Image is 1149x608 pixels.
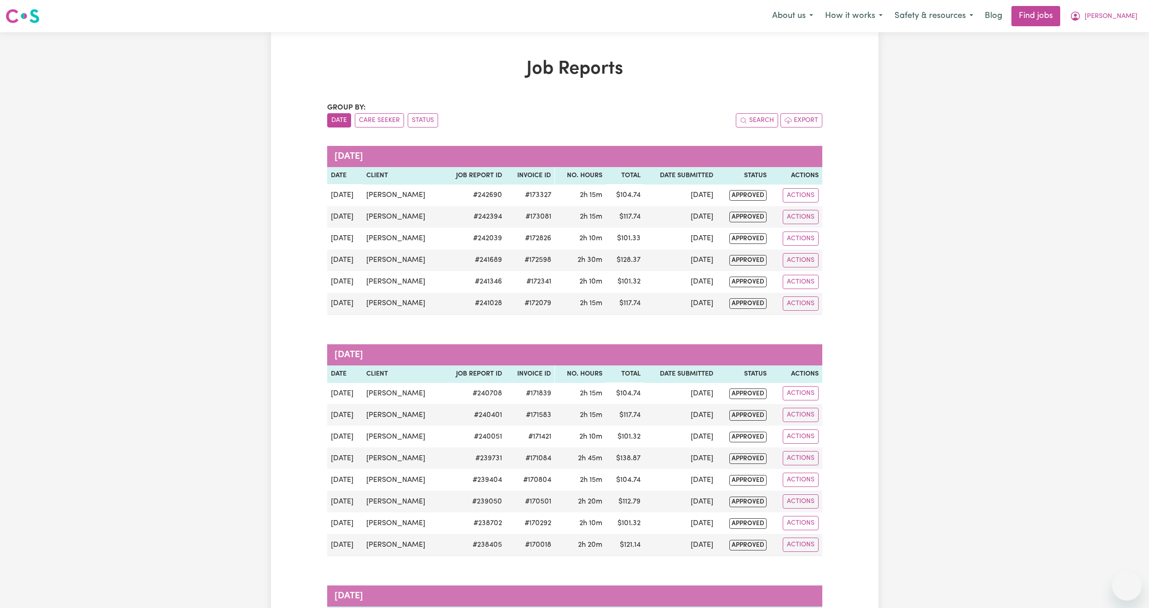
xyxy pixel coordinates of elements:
td: # 241689 [442,249,506,271]
td: #172341 [506,271,555,293]
td: # 242394 [442,206,506,228]
td: [PERSON_NAME] [363,447,442,469]
button: Actions [783,516,819,530]
th: Status [717,167,770,185]
td: [DATE] [327,426,363,447]
td: [DATE] [644,426,717,447]
td: [PERSON_NAME] [363,382,442,404]
th: Date [327,365,363,383]
span: 2 hours 15 minutes [580,300,602,307]
td: [DATE] [644,249,717,271]
td: # 240708 [442,382,506,404]
td: [PERSON_NAME] [363,426,442,447]
th: Date [327,167,363,185]
td: #172079 [506,293,555,315]
button: Actions [783,253,819,267]
td: # 238702 [442,512,506,534]
span: 2 hours 15 minutes [580,411,602,419]
button: About us [766,6,819,26]
td: #170501 [506,491,555,512]
th: Client [363,365,442,383]
span: 2 hours 20 minutes [578,541,602,549]
button: Actions [783,296,819,311]
td: [DATE] [644,271,717,293]
span: approved [729,432,767,442]
th: Total [606,365,644,383]
iframe: Button to launch messaging window, conversation in progress [1112,571,1142,601]
td: $ 121.14 [606,534,644,556]
th: Actions [770,365,822,383]
td: [PERSON_NAME] [363,512,442,534]
td: #170018 [506,534,555,556]
td: #172598 [506,249,555,271]
td: #171421 [506,426,555,447]
span: approved [729,212,767,222]
td: $ 101.32 [606,512,644,534]
td: # 240051 [442,426,506,447]
td: # 239404 [442,469,506,491]
button: Actions [783,408,819,422]
th: No. Hours [555,167,606,185]
span: 2 hours 15 minutes [580,213,602,220]
button: Actions [783,232,819,246]
td: [DATE] [327,271,363,293]
span: approved [729,475,767,486]
td: [DATE] [327,469,363,491]
td: #173327 [506,185,555,206]
td: # 239731 [442,447,506,469]
span: approved [729,497,767,507]
td: [PERSON_NAME] [363,534,442,556]
span: approved [729,410,767,421]
td: $ 101.32 [606,271,644,293]
td: [DATE] [644,534,717,556]
th: Job Report ID [442,365,506,383]
th: Date Submitted [644,167,717,185]
button: Actions [783,210,819,224]
button: sort invoices by care seeker [355,113,404,127]
td: #170292 [506,512,555,534]
td: [DATE] [327,512,363,534]
td: $ 112.79 [606,491,644,512]
span: Group by: [327,104,366,111]
img: Careseekers logo [6,8,40,24]
span: approved [729,540,767,550]
caption: [DATE] [327,344,822,365]
th: No. Hours [555,365,606,383]
td: # 238405 [442,534,506,556]
td: [DATE] [327,491,363,512]
span: approved [729,233,767,244]
span: 2 hours 30 minutes [577,256,602,264]
td: [DATE] [644,469,717,491]
td: [DATE] [327,206,363,228]
td: [DATE] [644,293,717,315]
td: [DATE] [644,404,717,426]
button: How it works [819,6,889,26]
button: Actions [783,538,819,552]
h1: Job Reports [327,58,822,80]
td: [DATE] [644,185,717,206]
td: #171583 [506,404,555,426]
span: 2 hours 10 minutes [579,520,602,527]
span: approved [729,298,767,309]
span: approved [729,518,767,529]
span: approved [729,255,767,266]
span: [PERSON_NAME] [1085,12,1137,22]
button: Actions [783,451,819,465]
span: approved [729,453,767,464]
td: [DATE] [327,382,363,404]
td: #171839 [506,382,555,404]
td: $ 104.74 [606,382,644,404]
button: sort invoices by paid status [408,113,438,127]
button: Actions [783,386,819,400]
td: # 239050 [442,491,506,512]
button: Actions [783,188,819,203]
td: $ 101.33 [606,228,644,249]
td: $ 104.74 [606,185,644,206]
a: Careseekers logo [6,6,40,27]
td: [DATE] [327,534,363,556]
caption: [DATE] [327,585,822,607]
td: #172826 [506,228,555,249]
td: # 241346 [442,271,506,293]
td: #171084 [506,447,555,469]
th: Status [717,365,770,383]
